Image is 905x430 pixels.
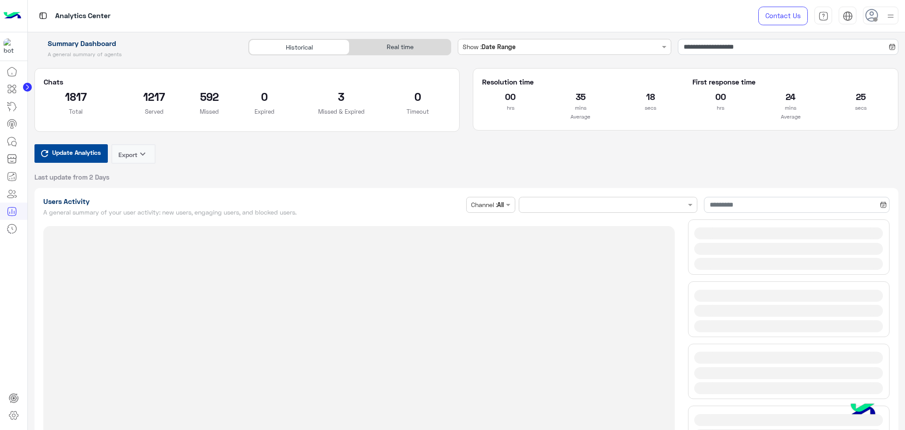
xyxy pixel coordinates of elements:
h2: 1217 [122,89,186,104]
h5: First response time [692,77,889,86]
h2: 1817 [44,89,109,104]
p: hrs [482,104,539,112]
a: tab [814,7,832,25]
img: tab [818,11,829,21]
img: tab [38,10,49,21]
p: secs [622,104,679,112]
img: hulul-logo.png [848,395,878,426]
i: keyboard_arrow_down [137,149,148,159]
h2: 3 [310,89,372,104]
h2: 00 [482,89,539,104]
span: Update Analytics [50,146,103,158]
h2: 24 [762,89,819,104]
h5: Resolution time [482,77,679,86]
span: Last update from 2 Days [34,173,110,181]
p: Analytics Center [55,10,110,22]
h2: 35 [552,89,609,104]
div: Real time [350,39,450,55]
p: Average [482,112,679,121]
h2: 0 [385,89,450,104]
img: tab [843,11,853,21]
p: Expired [232,107,297,116]
h5: Chats [44,77,451,86]
h1: Summary Dashboard [34,39,239,48]
h2: 18 [622,89,679,104]
h5: A general summary of agents [34,51,239,58]
p: secs [833,104,889,112]
p: Average [692,112,889,121]
img: 1403182699927242 [4,38,19,54]
p: hrs [692,104,749,112]
p: mins [762,104,819,112]
h2: 0 [232,89,297,104]
img: profile [885,11,896,22]
p: Timeout [385,107,450,116]
img: Logo [4,7,21,25]
button: Exportkeyboard_arrow_down [111,144,156,164]
p: Total [44,107,109,116]
button: Update Analytics [34,144,108,163]
h2: 25 [833,89,889,104]
h2: 592 [200,89,219,104]
div: Historical [249,39,350,55]
p: Served [122,107,186,116]
a: Contact Us [758,7,808,25]
h2: 00 [692,89,749,104]
p: mins [552,104,609,112]
p: Missed [200,107,219,116]
p: Missed & Expired [310,107,372,116]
